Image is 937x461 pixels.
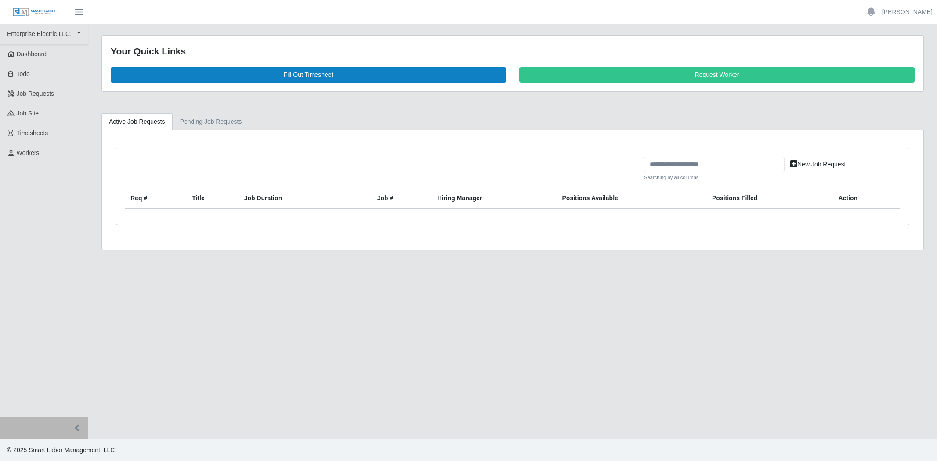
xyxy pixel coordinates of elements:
[372,188,432,209] th: Job #
[187,188,239,209] th: Title
[173,113,250,130] a: Pending Job Requests
[111,67,506,83] a: Fill Out Timesheet
[557,188,707,209] th: Positions Available
[644,174,785,181] small: Searching by all columns
[519,67,915,83] a: Request Worker
[17,70,30,77] span: Todo
[17,90,54,97] span: Job Requests
[7,447,115,454] span: © 2025 Smart Labor Management, LLC
[17,149,40,156] span: Workers
[882,7,933,17] a: [PERSON_NAME]
[785,157,852,172] a: New Job Request
[101,113,173,130] a: Active Job Requests
[432,188,557,209] th: Hiring Manager
[707,188,833,209] th: Positions Filled
[17,110,39,117] span: job site
[125,188,187,209] th: Req #
[17,130,48,137] span: Timesheets
[239,188,348,209] th: Job Duration
[111,44,915,58] div: Your Quick Links
[17,50,47,58] span: Dashboard
[12,7,56,17] img: SLM Logo
[833,188,900,209] th: Action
